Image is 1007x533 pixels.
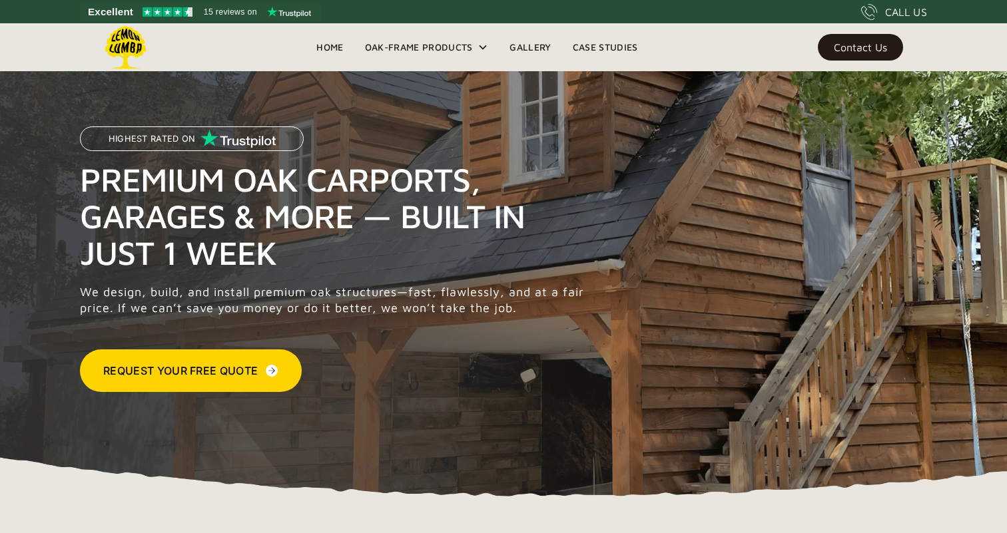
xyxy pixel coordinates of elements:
[103,363,258,379] div: Request Your Free Quote
[109,134,196,144] p: Highest Rated on
[80,161,591,271] h1: Premium Oak Carports, Garages & More — Built in Just 1 Week
[861,4,927,20] a: CALL US
[885,4,927,20] div: CALL US
[80,3,320,21] a: See Lemon Lumba reviews on Trustpilot
[562,37,649,57] a: Case Studies
[306,37,354,57] a: Home
[924,450,1007,513] iframe: chat widget
[80,126,304,161] a: Highest Rated on
[267,7,311,17] img: Trustpilot logo
[80,349,302,392] a: Request Your Free Quote
[354,23,500,71] div: Oak-Frame Products
[834,43,887,52] div: Contact Us
[365,39,473,55] div: Oak-Frame Products
[88,4,133,20] span: Excellent
[818,34,903,61] a: Contact Us
[80,284,591,316] p: We design, build, and install premium oak structures—fast, flawlessly, and at a fair price. If we...
[499,37,561,57] a: Gallery
[204,4,257,20] span: 15 reviews on
[143,7,192,17] img: Trustpilot 4.5 stars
